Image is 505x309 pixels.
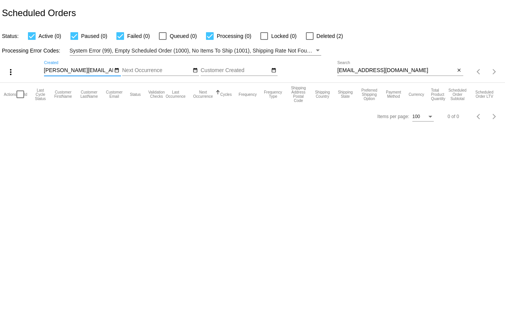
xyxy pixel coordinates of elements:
[4,83,16,106] mat-header-cell: Actions
[201,67,270,74] input: Customer Created
[263,90,282,99] button: Change sorting for FrequencyType
[471,64,487,79] button: Previous page
[431,83,448,106] mat-header-cell: Total Product Quantity
[170,31,197,41] span: Queued (0)
[127,31,150,41] span: Failed (0)
[193,90,213,99] button: Change sorting for NextOccurrenceUtc
[360,88,378,101] button: Change sorting for PreferredShippingOption
[2,8,76,18] h2: Scheduled Orders
[471,109,487,124] button: Previous page
[378,114,409,119] div: Items per page:
[456,67,462,74] mat-icon: close
[217,31,251,41] span: Processing (0)
[289,86,307,103] button: Change sorting for ShippingPostcode
[81,31,107,41] span: Paused (0)
[455,67,463,75] button: Clear
[337,90,353,99] button: Change sorting for ShippingState
[165,90,186,99] button: Change sorting for LastOccurrenceUtc
[487,109,502,124] button: Next page
[337,67,455,74] input: Search
[448,114,459,119] div: 0 of 0
[54,90,73,99] button: Change sorting for CustomerFirstName
[447,88,467,101] button: Change sorting for Subtotal
[2,33,19,39] span: Status:
[34,88,47,101] button: Change sorting for LastProcessingCycleId
[487,64,502,79] button: Next page
[114,67,119,74] mat-icon: date_range
[271,67,276,74] mat-icon: date_range
[474,90,494,99] button: Change sorting for LifetimeValue
[6,67,15,77] mat-icon: more_vert
[412,114,434,120] mat-select: Items per page:
[70,46,321,56] mat-select: Filter by Processing Error Codes
[39,31,61,41] span: Active (0)
[239,92,257,97] button: Change sorting for Frequency
[314,90,330,99] button: Change sorting for ShippingCountry
[105,90,123,99] button: Change sorting for CustomerEmail
[271,31,296,41] span: Locked (0)
[317,31,343,41] span: Deleted (2)
[80,90,99,99] button: Change sorting for CustomerLastName
[122,67,191,74] input: Next Occurrence
[44,67,113,74] input: Created
[193,67,198,74] mat-icon: date_range
[409,92,424,97] button: Change sorting for CurrencyIso
[386,90,402,99] button: Change sorting for PaymentMethod.Type
[130,92,141,97] button: Change sorting for Status
[412,114,420,119] span: 100
[24,92,27,97] button: Change sorting for Id
[148,83,165,106] mat-header-cell: Validation Checks
[2,48,60,54] span: Processing Error Codes:
[220,92,232,97] button: Change sorting for Cycles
